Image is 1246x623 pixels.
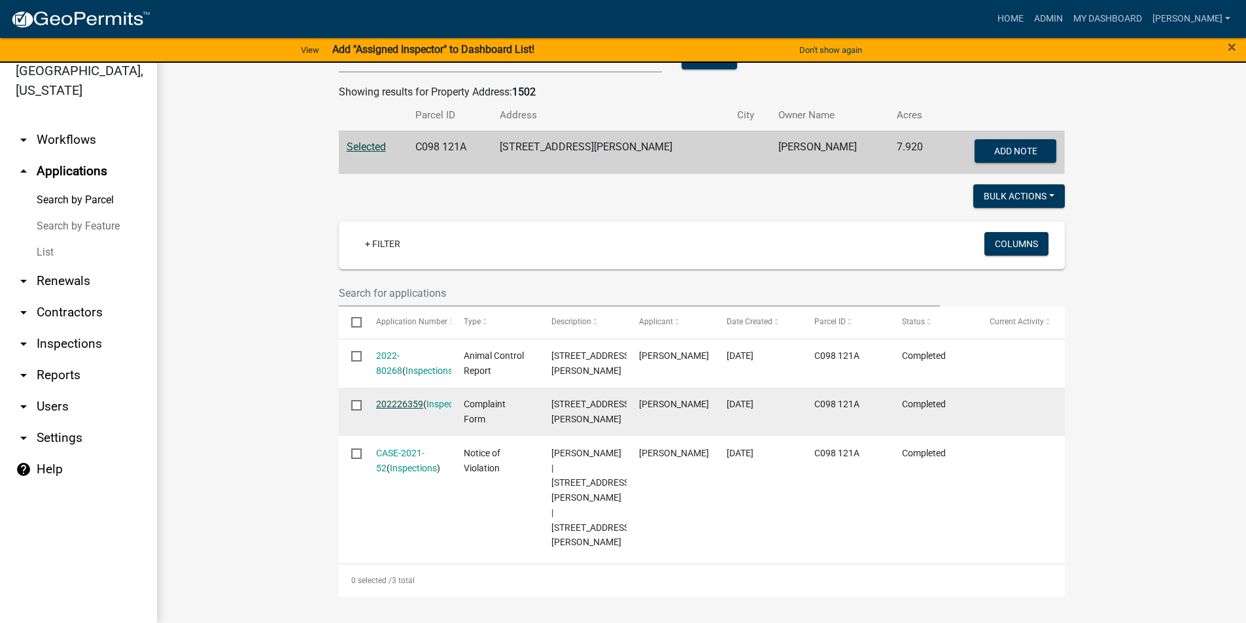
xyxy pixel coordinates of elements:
datatable-header-cell: Current Activity [977,307,1065,338]
i: arrow_drop_down [16,132,31,148]
a: Inspections [426,399,474,409]
datatable-header-cell: Description [539,307,627,338]
span: 1502 CARL SUTTON RD [551,399,632,424]
span: 12/13/2022 [727,350,753,361]
strong: 1502 [512,86,536,98]
datatable-header-cell: Select [339,307,364,338]
span: YARBOUGH RICHARD | 1502 CARL SUTTON RD | LIZELLA, GA 31052 | 1502 CARL SUTTON RD [551,448,632,548]
span: Jake Watson [639,448,709,458]
td: [STREET_ADDRESS][PERSON_NAME] [492,131,729,174]
td: [PERSON_NAME] [770,131,889,174]
span: Add Note [994,145,1037,156]
span: Current Activity [990,317,1044,326]
span: Completed [902,448,946,458]
div: ( ) [376,446,439,476]
div: Showing results for Property Address: [339,84,1065,100]
div: 3 total [339,564,1065,597]
a: CASE-2021-52 [376,448,424,473]
span: Animal Control Report [464,350,524,376]
th: City [729,100,770,131]
span: Description [551,317,591,326]
div: ( ) [376,348,439,379]
i: arrow_drop_down [16,305,31,320]
button: Close [1228,39,1236,55]
datatable-header-cell: Applicant [627,307,714,338]
a: View [296,39,324,61]
span: Applicant [639,317,673,326]
datatable-header-cell: Application Number [364,307,451,338]
td: C098 121A [407,131,492,174]
span: Date Created [727,317,772,326]
datatable-header-cell: Date Created [714,307,802,338]
i: arrow_drop_down [16,399,31,414]
span: C098 121A [814,350,859,361]
span: Application Number [376,317,447,326]
i: help [16,462,31,477]
i: arrow_drop_down [16,273,31,289]
a: Inspections [406,365,453,376]
a: My Dashboard [1068,7,1147,31]
span: 01/24/2022 [727,399,753,409]
a: 2022-80268 [376,350,402,376]
i: arrow_drop_up [16,163,31,179]
button: Bulk Actions [973,184,1065,208]
span: C098 121A [814,448,859,458]
a: Selected [347,141,386,153]
span: Status [902,317,925,326]
datatable-header-cell: Parcel ID [802,307,890,338]
td: 7.920 [889,131,942,174]
datatable-header-cell: Type [451,307,539,338]
a: Home [992,7,1029,31]
a: Admin [1029,7,1068,31]
span: 03/16/2021 [727,448,753,458]
span: Maranda McCollum [639,350,709,361]
datatable-header-cell: Status [890,307,977,338]
span: 1502 CARL SUTTON RD [551,350,632,376]
i: arrow_drop_down [16,336,31,352]
span: Type [464,317,481,326]
a: 202226359 [376,399,423,409]
i: arrow_drop_down [16,367,31,383]
th: Address [492,100,729,131]
i: arrow_drop_down [16,430,31,446]
span: Parcel ID [814,317,846,326]
strong: Add "Assigned Inspector" to Dashboard List! [332,43,534,56]
button: Columns [984,232,1048,256]
span: Completed [902,350,946,361]
div: ( ) [376,397,439,412]
span: C098 121A [814,399,859,409]
th: Owner Name [770,100,889,131]
a: Inspections [390,463,437,473]
button: Don't show again [794,39,867,61]
a: [PERSON_NAME] [1147,7,1236,31]
span: Jake Watson [639,399,709,409]
span: 0 selected / [351,576,392,585]
span: × [1228,38,1236,56]
th: Parcel ID [407,100,492,131]
span: Completed [902,399,946,409]
span: Complaint Form [464,399,506,424]
span: Notice of Violation [464,448,500,473]
a: + Filter [355,232,411,256]
button: Add Note [975,139,1056,163]
th: Acres [889,100,942,131]
input: Search for applications [339,280,941,307]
